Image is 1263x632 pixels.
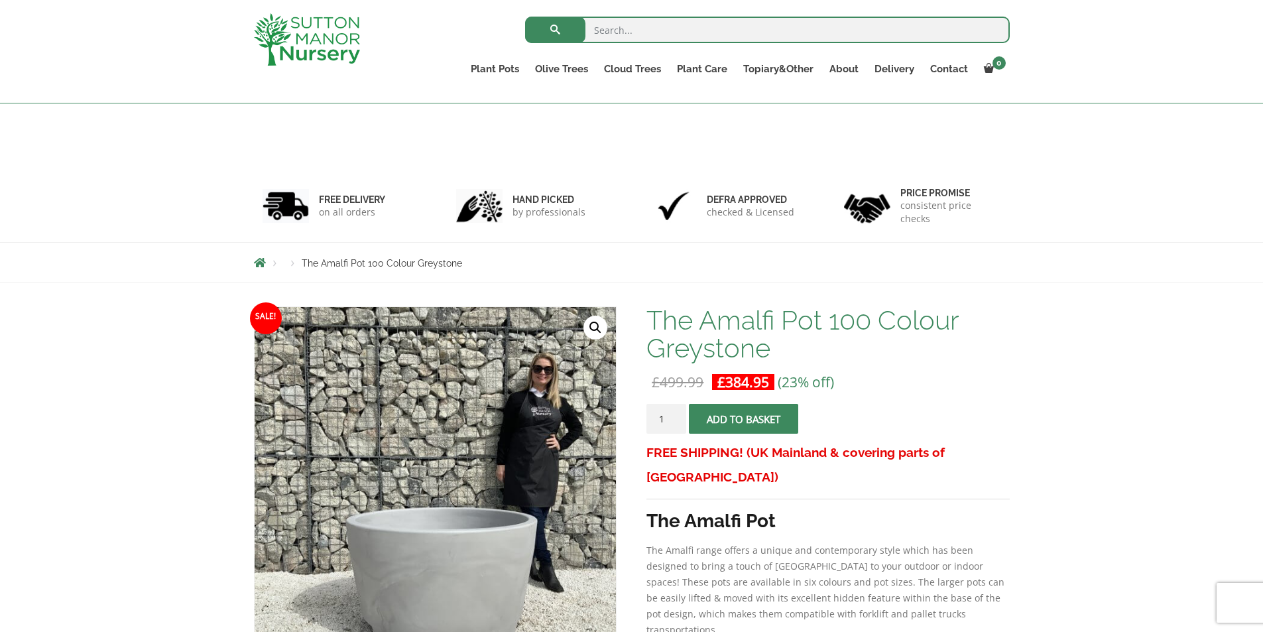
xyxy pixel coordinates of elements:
img: 1.jpg [263,189,309,223]
a: Plant Pots [463,60,527,78]
p: consistent price checks [900,199,1001,225]
span: £ [717,373,725,391]
img: 4.jpg [844,186,890,226]
a: Olive Trees [527,60,596,78]
a: About [821,60,867,78]
img: 2.jpg [456,189,503,223]
p: on all orders [319,206,385,219]
span: The Amalfi Pot 100 Colour Greystone [302,258,462,269]
strong: The Amalfi Pot [646,510,776,532]
a: Cloud Trees [596,60,669,78]
a: Contact [922,60,976,78]
nav: Breadcrumbs [254,257,1010,268]
input: Search... [525,17,1010,43]
h6: hand picked [512,194,585,206]
span: 0 [992,56,1006,70]
h6: Price promise [900,187,1001,199]
img: 3.jpg [650,189,697,223]
button: Add to basket [689,404,798,434]
a: 0 [976,60,1010,78]
span: (23% off) [778,373,834,391]
bdi: 499.99 [652,373,703,391]
a: View full-screen image gallery [583,316,607,340]
a: Plant Care [669,60,735,78]
h6: FREE DELIVERY [319,194,385,206]
span: £ [652,373,660,391]
input: Product quantity [646,404,686,434]
p: checked & Licensed [707,206,794,219]
a: Delivery [867,60,922,78]
img: logo [254,13,360,66]
p: by professionals [512,206,585,219]
bdi: 384.95 [717,373,769,391]
h6: Defra approved [707,194,794,206]
span: Sale! [250,302,282,334]
h3: FREE SHIPPING! (UK Mainland & covering parts of [GEOGRAPHIC_DATA]) [646,440,1009,489]
h1: The Amalfi Pot 100 Colour Greystone [646,306,1009,362]
a: Topiary&Other [735,60,821,78]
